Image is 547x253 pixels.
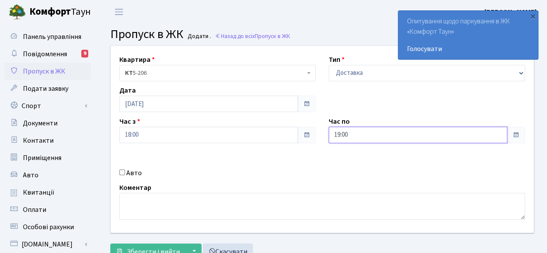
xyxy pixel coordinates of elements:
[81,50,88,58] div: 9
[119,65,316,81] span: <b>КТ</b>&nbsp;&nbsp;&nbsp;&nbsp;5-206
[119,85,136,96] label: Дата
[23,170,38,180] span: Авто
[407,44,529,54] a: Голосувати
[398,11,538,59] div: Опитування щодо паркування в ЖК «Комфорт Таун»
[126,168,142,178] label: Авто
[110,26,183,43] span: Пропуск в ЖК
[23,205,46,215] span: Оплати
[23,32,81,42] span: Панель управління
[125,69,133,77] b: КТ
[4,115,91,132] a: Документи
[29,5,71,19] b: Комфорт
[119,183,151,193] label: Коментар
[23,84,68,93] span: Подати заявку
[119,54,155,65] label: Квартира
[4,45,91,63] a: Повідомлення9
[4,149,91,167] a: Приміщення
[4,132,91,149] a: Контакти
[23,67,65,76] span: Пропуск в ЖК
[108,5,130,19] button: Переключити навігацію
[186,33,211,40] small: Додати .
[4,63,91,80] a: Пропуск в ЖК
[528,12,537,20] div: ×
[23,188,54,197] span: Квитанції
[484,7,537,17] a: [PERSON_NAME]
[4,218,91,236] a: Особові рахунки
[215,32,290,40] a: Назад до всіхПропуск в ЖК
[23,222,74,232] span: Особові рахунки
[4,97,91,115] a: Спорт
[4,236,91,253] a: [DOMAIN_NAME]
[23,153,61,163] span: Приміщення
[23,49,67,59] span: Повідомлення
[29,5,91,19] span: Таун
[23,118,58,128] span: Документи
[255,32,290,40] span: Пропуск в ЖК
[23,136,54,145] span: Контакти
[4,184,91,201] a: Квитанції
[4,201,91,218] a: Оплати
[4,167,91,184] a: Авто
[329,54,345,65] label: Тип
[125,69,305,77] span: <b>КТ</b>&nbsp;&nbsp;&nbsp;&nbsp;5-206
[119,116,140,127] label: Час з
[329,116,350,127] label: Час по
[9,3,26,21] img: logo.png
[4,28,91,45] a: Панель управління
[4,80,91,97] a: Подати заявку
